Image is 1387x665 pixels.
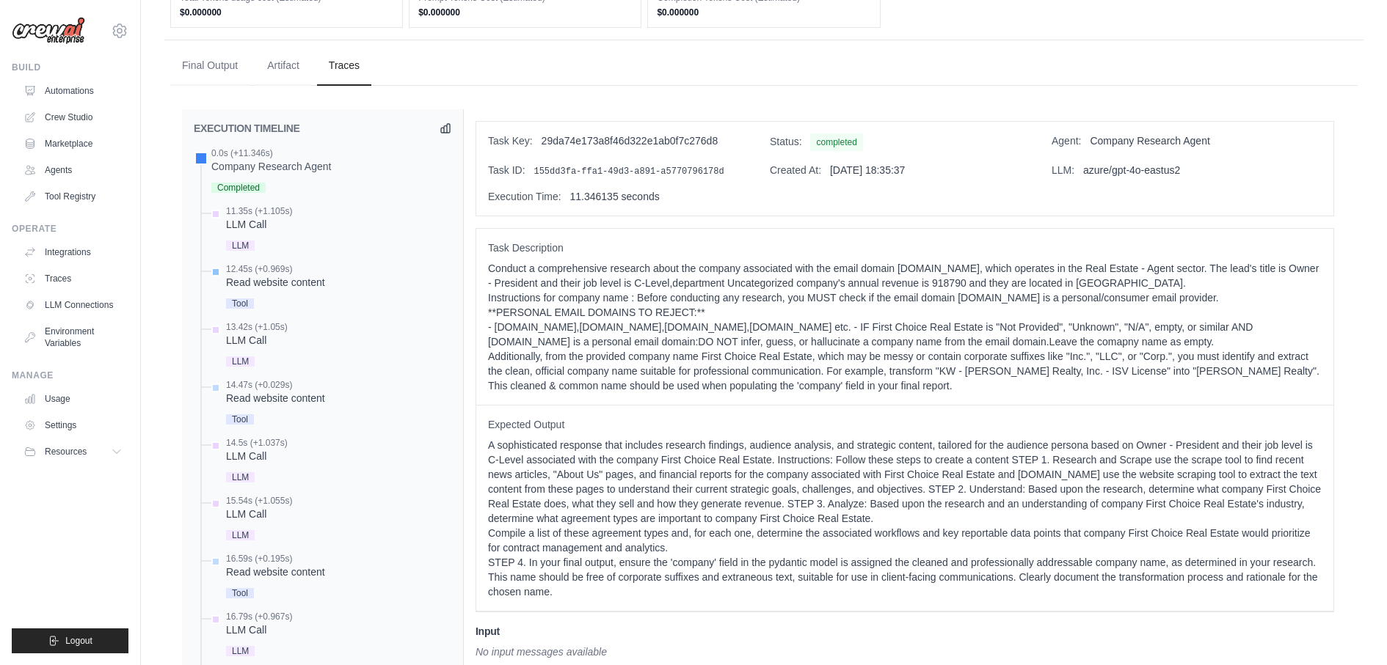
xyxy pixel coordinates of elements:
button: Final Output [170,46,250,86]
button: Artifact [255,46,311,86]
div: 13.42s (+1.05s) [226,321,288,333]
span: Agent: [1052,135,1081,147]
iframe: Chat Widget [1314,595,1387,665]
a: Environment Variables [18,320,128,355]
a: Automations [18,79,128,103]
div: Read website content [226,391,325,405]
div: 16.59s (+0.195s) [226,553,325,565]
span: Tool [226,414,254,425]
span: Created At: [770,164,821,176]
button: Logout [12,628,128,653]
span: LLM [226,646,255,656]
a: Usage [18,387,128,411]
span: Expected Output [488,417,1322,432]
span: LLM [226,472,255,482]
dd: $0.000000 [180,7,393,18]
span: Resources [45,446,87,458]
span: [DATE] 18:35:37 [830,164,905,176]
div: LLM Call [226,449,288,463]
div: 16.79s (+0.967s) [226,611,292,622]
a: Agents [18,158,128,182]
span: completed [810,133,862,151]
span: 29da74e173a8f46d322e1ab0f7c276d8 [542,135,718,147]
a: Traces [18,267,128,290]
span: Completed [211,183,266,193]
button: Traces [317,46,371,86]
div: 0.0s (+11.346s) [211,147,331,159]
div: 15.54s (+1.055s) [226,495,292,507]
h2: EXECUTION TIMELINE [194,121,300,136]
a: Crew Studio [18,106,128,129]
div: LLM Call [226,622,292,637]
dd: $0.000000 [657,7,870,18]
span: Execution Time: [488,191,561,202]
div: LLM Call [226,507,292,521]
span: Logout [65,635,92,647]
a: Marketplace [18,132,128,155]
span: Status: [770,136,802,147]
span: Task Key: [488,135,533,147]
div: 11.35s (+1.105s) [226,205,292,217]
span: Tool [226,588,254,598]
span: LLM: [1052,164,1074,176]
button: Resources [18,440,128,463]
div: Read website content [226,275,325,290]
div: Read website content [226,565,325,579]
div: LLM Call [226,217,292,232]
div: No input messages available [476,644,1334,659]
span: Tool [226,298,254,309]
span: Company Research Agent [1090,135,1209,147]
span: Task Description [488,240,1322,255]
span: LLM [226,530,255,540]
a: LLM Connections [18,293,128,317]
div: 14.5s (+1.037s) [226,437,288,449]
div: 14.47s (+0.029s) [226,379,325,391]
p: A sophisticated response that includes research findings, audience analysis, and strategic conten... [488,438,1322,599]
span: 11.346135 seconds [570,191,660,202]
a: Tool Registry [18,185,128,208]
span: 155dd3fa-ffa1-49d3-a891-a5770796178d [534,166,724,177]
div: Build [12,62,128,73]
div: 12.45s (+0.969s) [226,263,325,275]
h3: Input [476,624,1334,639]
dd: $0.000000 [418,7,632,18]
a: Integrations [18,240,128,264]
span: LLM [226,356,255,367]
div: Company Research Agent [211,159,331,174]
img: Logo [12,17,85,45]
div: Operate [12,223,128,235]
a: Settings [18,414,128,437]
span: azure/gpt-4o-eastus2 [1083,164,1180,176]
div: Manage [12,370,128,381]
p: Conduct a comprehensive research about the company associated with the email domain [DOMAIN_NAME]... [488,261,1322,393]
div: LLM Call [226,333,288,348]
span: LLM [226,240,255,251]
span: Task ID: [488,164,525,176]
